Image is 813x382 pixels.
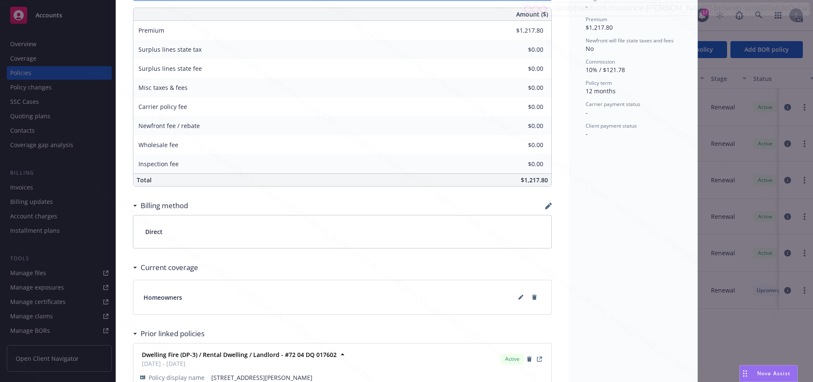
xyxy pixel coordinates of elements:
span: Premium [586,16,607,23]
span: 10% / $121.78 [586,66,625,74]
span: $1,217.80 [521,176,548,184]
div: Direct [133,215,551,248]
span: Premium [138,26,164,34]
input: 0.00 [493,43,548,56]
strong: Dwelling Fire (DP-3) / Rental Dwelling / Landlord - #72 04 DQ 017602 [142,351,337,359]
span: Commission [586,58,615,65]
div: Billing method [133,200,188,211]
span: - [586,2,588,10]
span: Total [137,176,152,184]
div: Prior linked policies [133,328,205,339]
h3: Billing method [141,200,188,211]
a: View Policy [534,354,545,364]
span: Newfront will file state taxes and fees [586,37,674,44]
div: Current coverage [133,262,198,273]
span: Policy term [586,79,612,86]
span: Amount ($) [516,10,548,19]
span: $1,217.80 [586,23,613,31]
button: Nova Assist [739,365,798,382]
h3: Prior linked policies [141,328,205,339]
span: - [586,130,588,138]
input: 0.00 [493,120,548,132]
span: Surplus lines state tax [138,45,202,53]
input: 0.00 [493,100,548,113]
span: Inspection fee [138,160,179,168]
span: Carrier payment status [586,100,640,108]
span: Nova Assist [757,370,791,377]
input: 0.00 [493,62,548,75]
span: Homeowners [144,293,182,302]
span: Client payment status [586,122,637,129]
span: Surplus lines state fee [138,64,202,72]
div: Drag to move [740,365,750,382]
span: Carrier policy fee [138,103,187,111]
span: [DATE] - [DATE] [142,359,337,368]
input: 0.00 [493,24,548,37]
span: 12 months [586,87,616,95]
span: Policy display name [149,373,205,382]
input: 0.00 [493,158,548,170]
span: Misc taxes & fees [138,84,188,92]
span: No [586,45,594,53]
span: Wholesale fee [138,141,178,149]
span: [STREET_ADDRESS][PERSON_NAME] [211,373,545,382]
span: Active [504,355,521,363]
input: 0.00 [493,81,548,94]
span: Newfront fee / rebate [138,122,200,130]
input: 0.00 [493,139,548,151]
h3: Current coverage [141,262,198,273]
span: - [586,109,588,117]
